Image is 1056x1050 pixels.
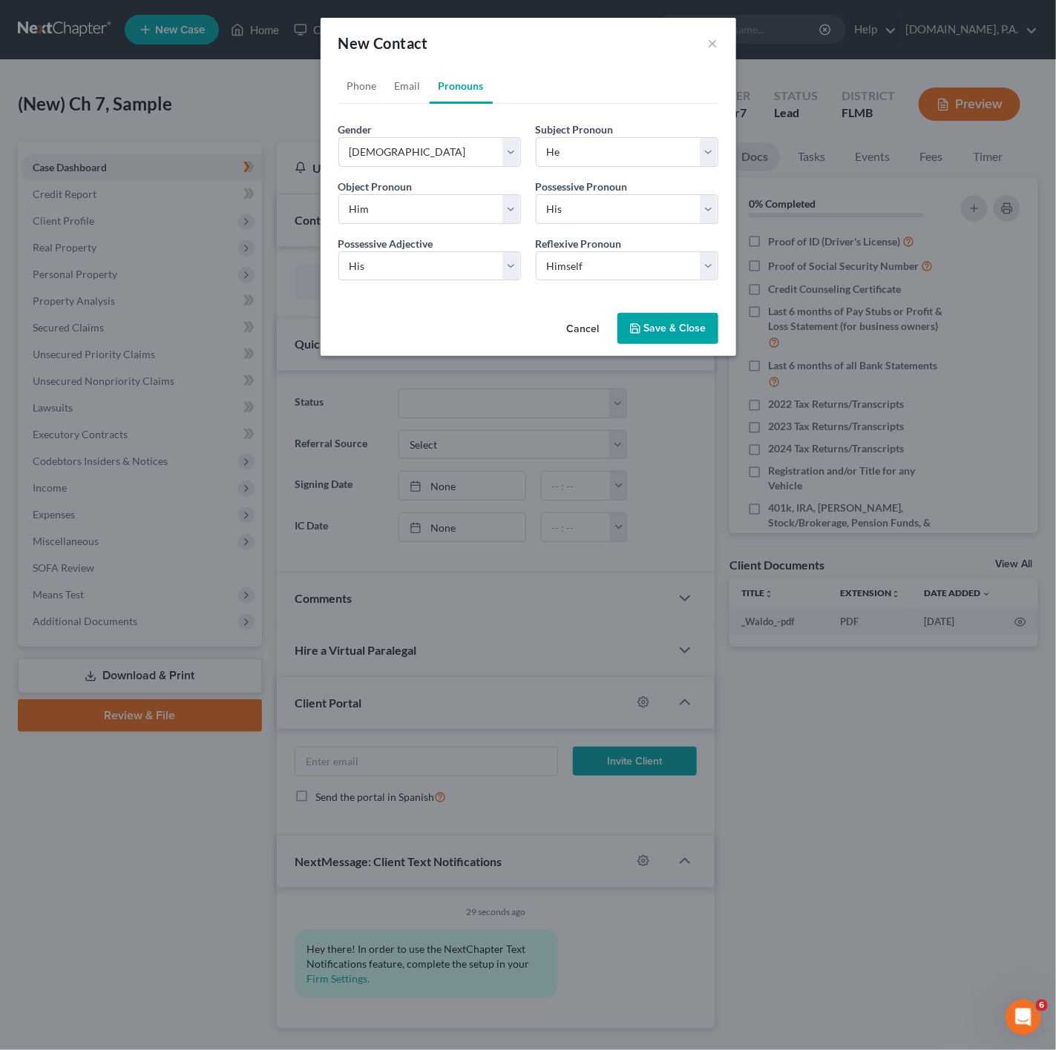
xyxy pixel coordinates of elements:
[617,313,718,344] button: Save & Close
[536,123,614,136] span: Subject Pronoun
[1036,1000,1048,1011] span: 6
[536,237,622,250] span: Reflexive Pronoun
[338,68,386,104] a: Phone
[338,237,433,250] span: Possessive Adjective
[555,314,611,344] button: Cancel
[386,68,430,104] a: Email
[338,180,413,193] span: Object Pronoun
[1006,1000,1041,1035] iframe: Intercom live chat
[536,180,628,193] span: Possessive Pronoun
[708,34,718,52] button: ×
[338,123,373,136] span: Gender
[430,68,493,104] a: Pronouns
[338,34,428,52] span: New Contact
